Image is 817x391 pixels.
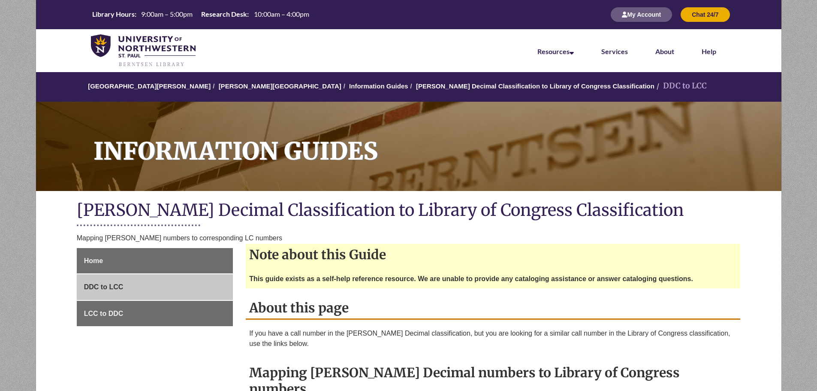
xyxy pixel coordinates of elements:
img: UNWSP Library Logo [91,34,196,68]
a: Resources [537,47,574,55]
span: DDC to LCC [84,283,124,291]
li: DDC to LCC [654,80,707,92]
span: 10:00am – 4:00pm [254,10,309,18]
span: Home [84,257,103,264]
a: Help [702,47,716,55]
table: Hours Today [89,9,313,19]
a: Hours Today [89,9,313,20]
button: Chat 24/7 [681,7,730,22]
a: Information Guides [36,102,781,191]
h2: Note about this Guide [246,244,740,265]
a: About [655,47,674,55]
div: Guide Page Menu [77,248,233,327]
span: Mapping [PERSON_NAME] numbers to corresponding LC numbers [77,234,282,242]
span: 9:00am – 5:00pm [141,10,193,18]
th: Research Desk: [198,9,250,19]
a: Information Guides [349,82,408,90]
a: LCC to DDC [77,301,233,327]
button: My Account [611,7,672,22]
h1: [PERSON_NAME] Decimal Classification to Library of Congress Classification [77,200,741,222]
a: Services [601,47,628,55]
a: My Account [611,11,672,18]
h1: Information Guides [84,102,781,180]
a: [GEOGRAPHIC_DATA][PERSON_NAME] [88,82,211,90]
a: [PERSON_NAME][GEOGRAPHIC_DATA] [219,82,341,90]
span: LCC to DDC [84,310,124,317]
a: [PERSON_NAME] Decimal Classification to Library of Congress Classification [416,82,654,90]
a: DDC to LCC [77,274,233,300]
a: Home [77,248,233,274]
h2: About this page [246,297,740,320]
strong: This guide exists as a self-help reference resource. We are unable to provide any cataloging assi... [249,275,693,282]
p: If you have a call number in the [PERSON_NAME] Decimal classification, but you are looking for a ... [249,328,737,349]
a: Chat 24/7 [681,11,730,18]
th: Library Hours: [89,9,138,19]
